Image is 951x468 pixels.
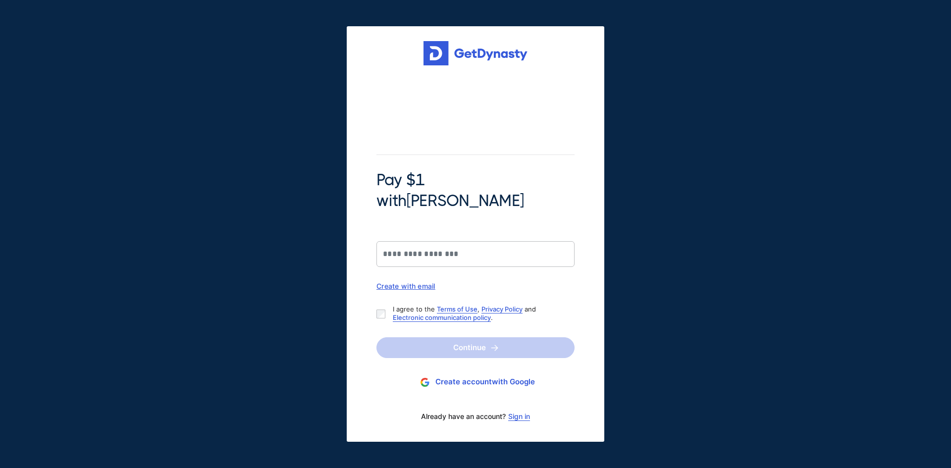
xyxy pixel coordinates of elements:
[376,406,575,427] div: Already have an account?
[393,305,567,322] p: I agree to the , and .
[481,305,523,313] a: Privacy Policy
[376,282,575,290] div: Create with email
[376,373,575,391] button: Create accountwith Google
[423,41,528,66] img: Get started for free with Dynasty Trust Company
[508,413,530,420] a: Sign in
[393,313,491,321] a: Electronic communication policy
[437,305,477,313] a: Terms of Use
[376,170,575,211] span: Pay $1 with [PERSON_NAME]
